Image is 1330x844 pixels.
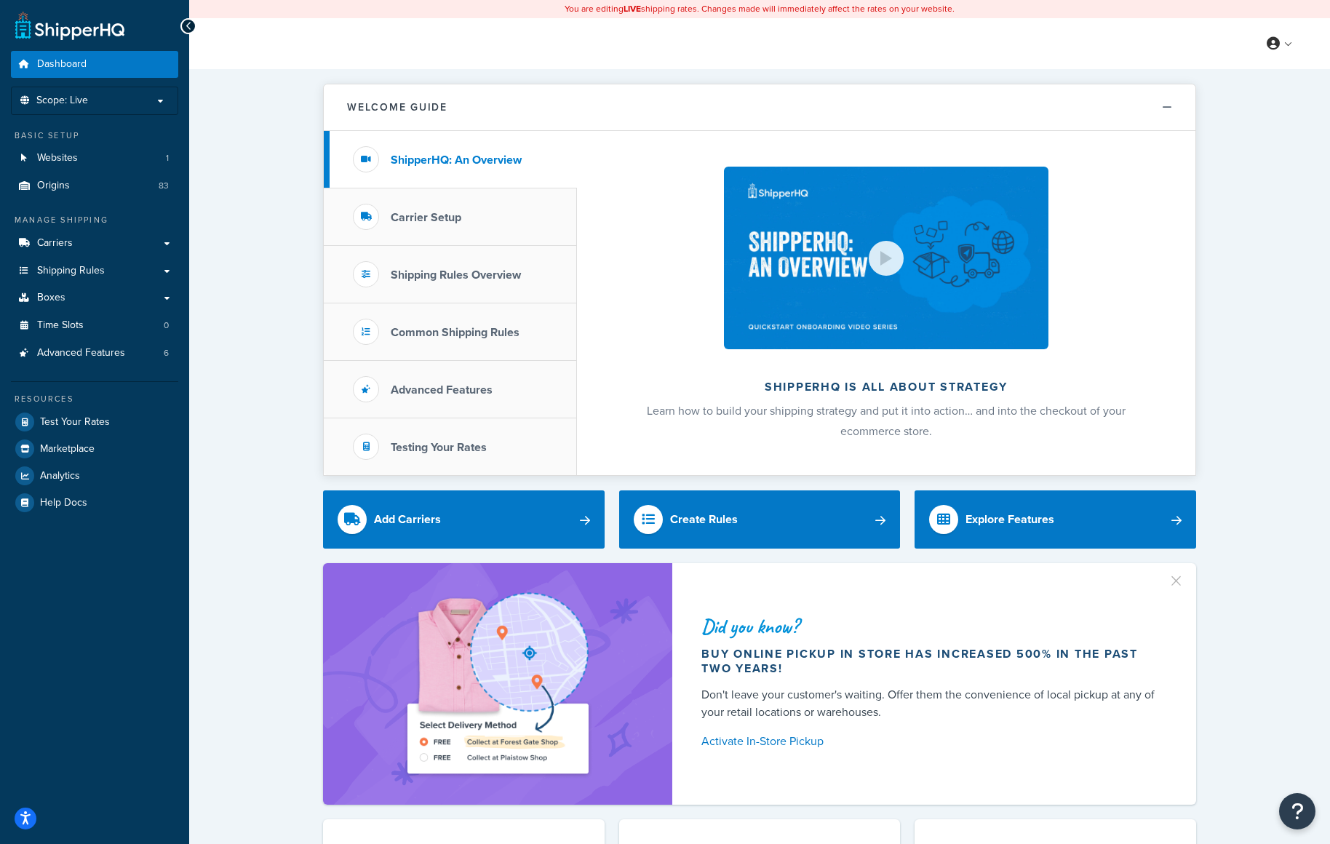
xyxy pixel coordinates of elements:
[11,258,178,284] a: Shipping Rules
[347,102,447,113] h2: Welcome Guide
[40,470,80,482] span: Analytics
[40,497,87,509] span: Help Docs
[670,509,738,530] div: Create Rules
[647,402,1126,439] span: Learn how to build your shipping strategy and put it into action… and into the checkout of your e...
[11,284,178,311] a: Boxes
[11,340,178,367] a: Advanced Features6
[366,585,629,783] img: ad-shirt-map-b0359fc47e01cab431d101c4b569394f6a03f54285957d908178d52f29eb9668.png
[37,265,105,277] span: Shipping Rules
[11,51,178,78] a: Dashboard
[11,172,178,199] a: Origins83
[37,347,125,359] span: Advanced Features
[11,463,178,489] a: Analytics
[164,319,169,332] span: 0
[11,130,178,142] div: Basic Setup
[915,490,1196,549] a: Explore Features
[37,152,78,164] span: Websites
[11,312,178,339] li: Time Slots
[619,490,901,549] a: Create Rules
[11,145,178,172] a: Websites1
[37,292,65,304] span: Boxes
[701,616,1161,637] div: Did you know?
[616,381,1157,394] h2: ShipperHQ is all about strategy
[965,509,1054,530] div: Explore Features
[323,490,605,549] a: Add Carriers
[391,441,487,454] h3: Testing Your Rates
[11,312,178,339] a: Time Slots0
[11,340,178,367] li: Advanced Features
[11,436,178,462] a: Marketplace
[11,230,178,257] a: Carriers
[11,409,178,435] a: Test Your Rates
[391,326,519,339] h3: Common Shipping Rules
[391,268,521,282] h3: Shipping Rules Overview
[324,84,1195,131] button: Welcome Guide
[391,383,493,397] h3: Advanced Features
[701,647,1161,676] div: Buy online pickup in store has increased 500% in the past two years!
[37,319,84,332] span: Time Slots
[11,214,178,226] div: Manage Shipping
[37,180,70,192] span: Origins
[391,211,461,224] h3: Carrier Setup
[701,731,1161,752] a: Activate In-Store Pickup
[40,416,110,429] span: Test Your Rates
[40,443,95,455] span: Marketplace
[36,95,88,107] span: Scope: Live
[391,154,522,167] h3: ShipperHQ: An Overview
[11,393,178,405] div: Resources
[724,167,1048,349] img: ShipperHQ is all about strategy
[624,2,641,15] b: LIVE
[11,172,178,199] li: Origins
[11,490,178,516] a: Help Docs
[37,58,87,71] span: Dashboard
[374,509,441,530] div: Add Carriers
[159,180,169,192] span: 83
[1279,793,1315,829] button: Open Resource Center
[701,686,1161,721] div: Don't leave your customer's waiting. Offer them the convenience of local pickup at any of your re...
[11,145,178,172] li: Websites
[164,347,169,359] span: 6
[166,152,169,164] span: 1
[37,237,73,250] span: Carriers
